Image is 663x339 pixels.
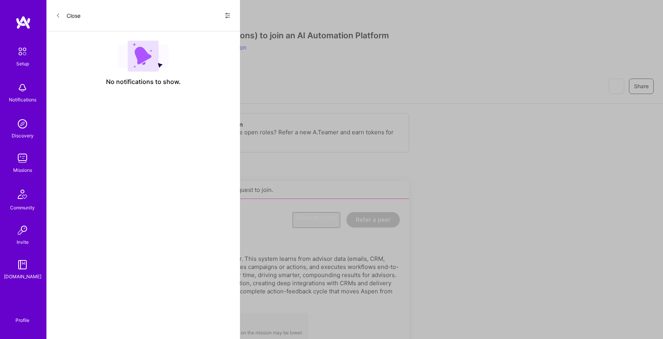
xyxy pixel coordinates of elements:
div: Profile [15,316,29,324]
div: Missions [13,166,32,174]
img: teamwork [15,151,30,166]
button: Close [56,9,81,22]
div: [DOMAIN_NAME] [4,272,41,281]
span: No notifications to show. [106,78,181,86]
a: Profile [13,308,32,324]
img: empty [118,41,169,72]
img: Invite [15,223,30,238]
div: Discovery [12,132,34,140]
img: logo [15,15,31,29]
img: guide book [15,257,30,272]
img: discovery [15,116,30,132]
div: Invite [17,238,29,246]
img: bell [15,80,30,96]
div: Community [10,204,35,212]
div: Setup [16,60,29,68]
div: Notifications [9,96,36,104]
img: Community [13,185,32,204]
img: setup [14,43,31,60]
